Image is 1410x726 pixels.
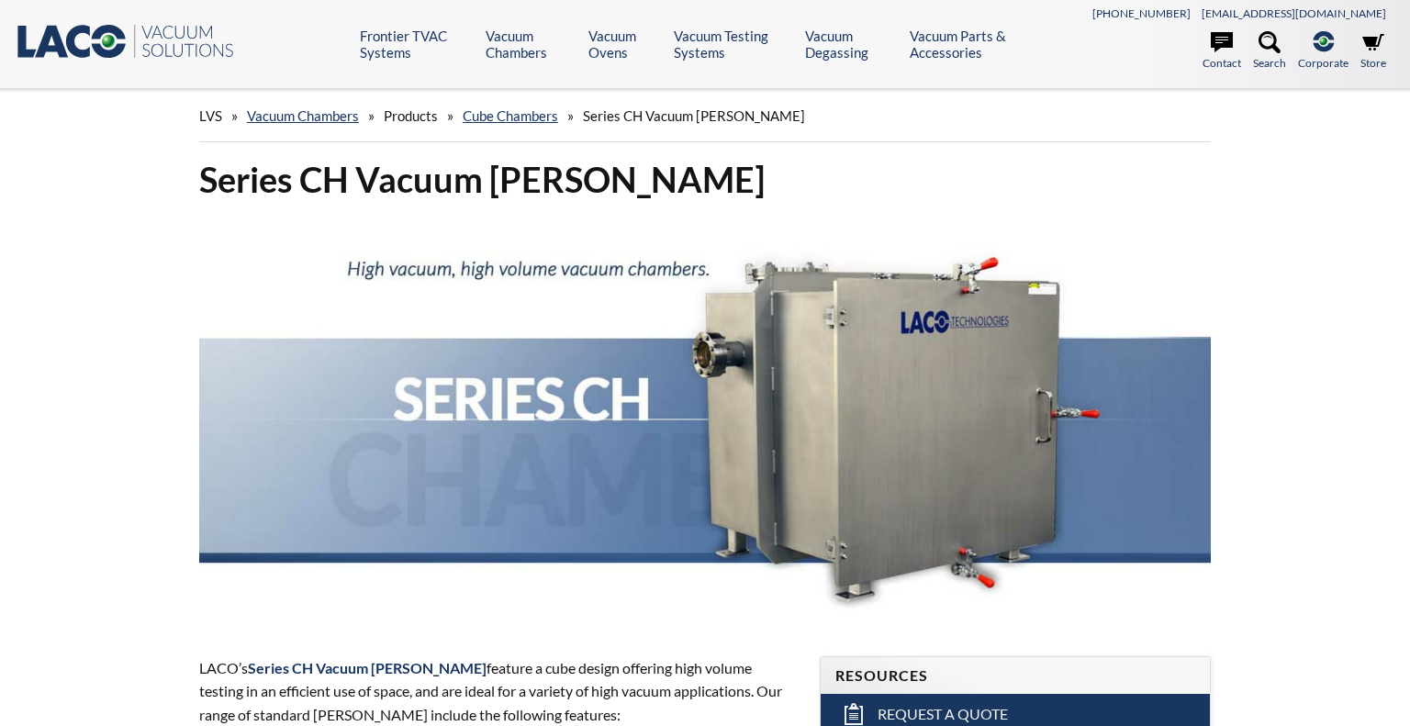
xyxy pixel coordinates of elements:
a: Vacuum Ovens [588,28,660,61]
a: Vacuum Parts & Accessories [910,28,1046,61]
img: Series CH Chambers header [199,217,1211,621]
a: Vacuum Testing Systems [674,28,792,61]
a: [PHONE_NUMBER] [1092,6,1191,20]
a: Search [1253,31,1286,72]
span: Series CH Vacuum [PERSON_NAME] [583,107,805,124]
span: LVS [199,107,222,124]
a: Vacuum Chambers [486,28,575,61]
span: Products [384,107,438,124]
a: Vacuum Degassing [805,28,895,61]
a: Store [1360,31,1386,72]
a: [EMAIL_ADDRESS][DOMAIN_NAME] [1202,6,1386,20]
a: Frontier TVAC Systems [360,28,472,61]
span: Request a Quote [878,705,1008,724]
div: » » » » [199,90,1211,142]
a: Contact [1203,31,1241,72]
a: Cube Chambers [463,107,558,124]
a: Vacuum Chambers [247,107,359,124]
span: Corporate [1298,54,1348,72]
strong: Series CH Vacuum [PERSON_NAME] [248,659,487,676]
h4: Resources [835,666,1196,686]
h1: Series CH Vacuum [PERSON_NAME] [199,157,1211,202]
